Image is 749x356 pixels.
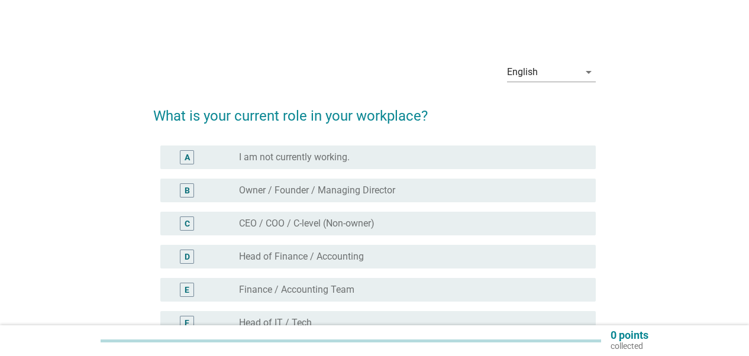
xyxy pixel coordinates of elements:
[185,185,190,197] div: B
[239,317,312,329] label: Head of IT / Tech
[239,185,395,196] label: Owner / Founder / Managing Director
[185,151,190,164] div: A
[185,284,189,296] div: E
[239,151,350,163] label: I am not currently working.
[185,317,189,329] div: F
[239,251,364,263] label: Head of Finance / Accounting
[582,65,596,79] i: arrow_drop_down
[239,218,374,229] label: CEO / COO / C-level (Non-owner)
[507,67,538,77] div: English
[611,341,648,351] p: collected
[153,93,596,127] h2: What is your current role in your workplace?
[185,251,190,263] div: D
[185,218,190,230] div: C
[239,284,354,296] label: Finance / Accounting Team
[611,330,648,341] p: 0 points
